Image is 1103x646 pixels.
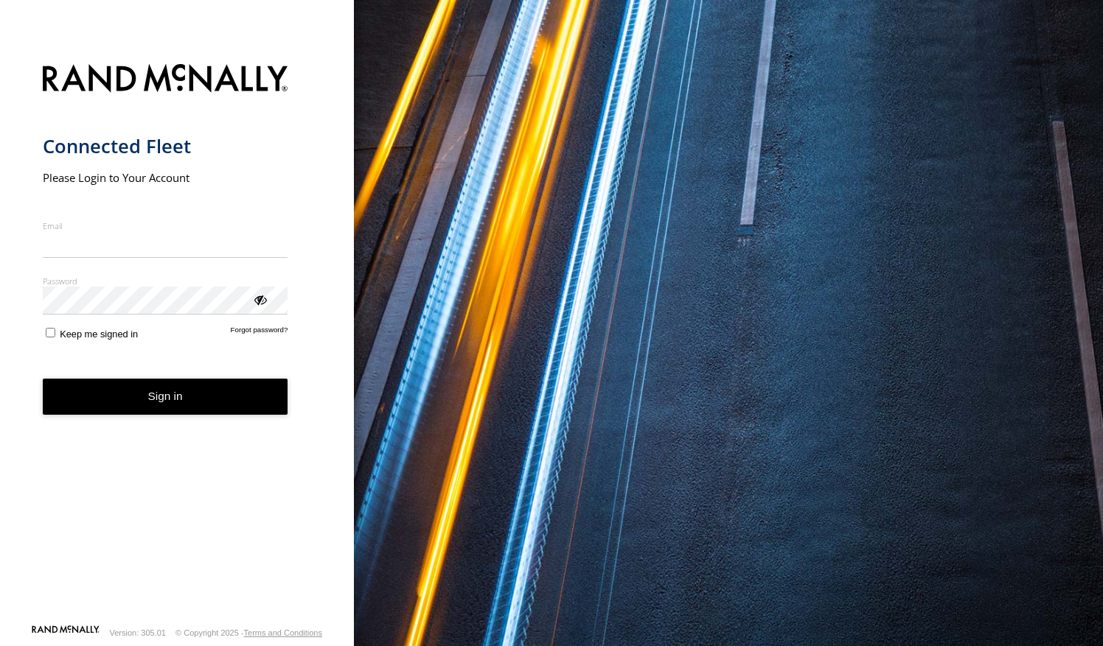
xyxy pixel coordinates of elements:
div: © Copyright 2025 - [175,628,322,637]
div: ViewPassword [252,292,267,306]
label: Password [43,275,288,287]
a: Terms and Conditions [244,628,322,637]
h1: Connected Fleet [43,134,288,158]
img: Rand McNally [43,61,288,99]
input: Keep me signed in [46,328,55,337]
form: main [43,55,312,624]
button: Sign in [43,379,288,415]
a: Forgot password? [231,326,288,340]
label: Email [43,220,288,231]
span: Keep me signed in [60,329,138,340]
a: Visit our Website [32,625,100,640]
div: Version: 305.01 [110,628,166,637]
h2: Please Login to Your Account [43,170,288,185]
